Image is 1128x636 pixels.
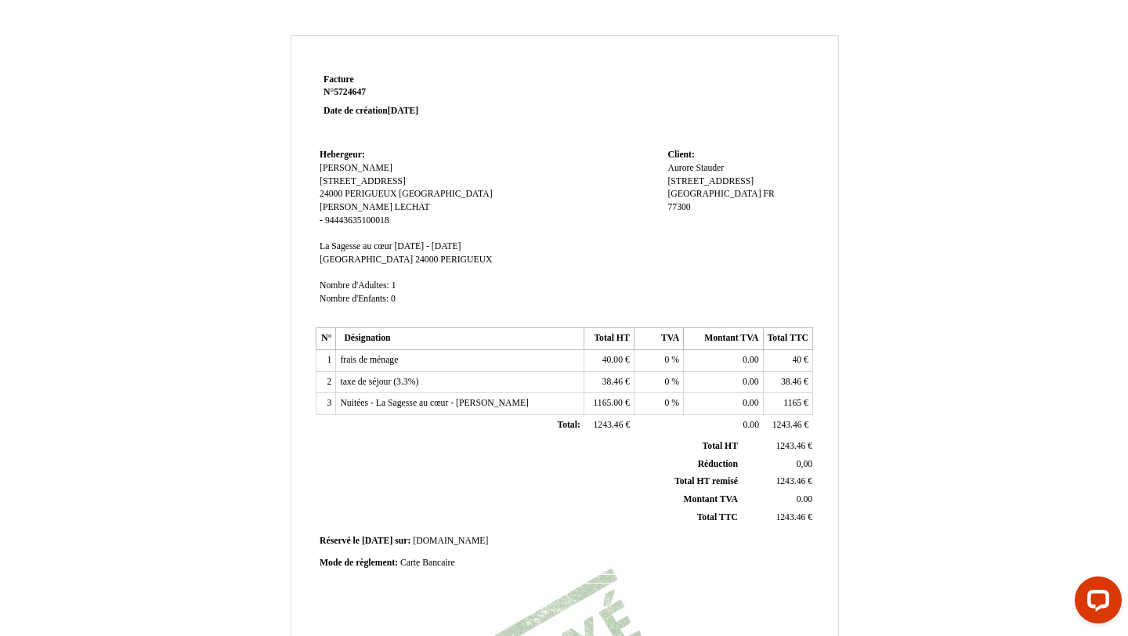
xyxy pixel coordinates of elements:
span: Nombre d'Enfants: [320,294,389,304]
span: 0 [391,294,396,304]
td: % [634,393,683,415]
th: Désignation [336,328,584,350]
span: 1243.46 [772,420,802,430]
span: 1243.46 [593,420,623,430]
span: Total HT remisé [674,476,738,486]
span: 0.00 [743,398,758,408]
span: 1165 [783,398,801,408]
span: [DATE] [362,536,392,546]
span: 77300 [667,202,690,212]
span: LECHAT [395,202,430,212]
span: [STREET_ADDRESS] [667,176,754,186]
td: € [741,438,815,455]
td: € [584,415,634,437]
span: frais de ménage [340,355,398,365]
span: Réduction [698,459,738,469]
span: 24000 [415,255,438,265]
td: % [634,350,683,372]
span: FR [764,189,775,199]
span: Facture [324,74,354,85]
span: - [320,215,323,226]
span: [DATE] [388,106,418,116]
span: Mode de règlement: [320,558,398,568]
span: Client: [667,150,694,160]
span: [GEOGRAPHIC_DATA] [399,189,492,199]
span: 38.46 [781,377,801,387]
span: 5724647 [334,87,366,97]
span: Nombre d'Adultes: [320,280,389,291]
span: 40.00 [602,355,623,365]
td: € [584,350,634,372]
td: € [763,350,812,372]
strong: Date de création [324,106,418,116]
span: Hebergeur: [320,150,365,160]
span: 0,00 [797,459,812,469]
span: La Sagesse au cœur [320,241,392,251]
td: € [763,371,812,393]
span: 38.46 [602,377,623,387]
span: 1243.46 [775,441,805,451]
span: Stauder [696,163,725,173]
span: 94443635100018 [325,215,389,226]
th: Total HT [584,328,634,350]
span: Carte Bancaire [400,558,455,568]
span: 40 [792,355,801,365]
td: € [763,415,812,437]
span: [PERSON_NAME] [320,202,392,212]
span: 24000 [320,189,342,199]
span: Réservé le [320,536,360,546]
span: 0 [665,355,670,365]
span: Aurore [667,163,693,173]
span: 0 [665,398,670,408]
span: 0.00 [743,377,758,387]
span: 0.00 [797,494,812,504]
td: € [584,371,634,393]
span: Total: [557,420,580,430]
span: Nuitées - La Sagesse au cœur - [PERSON_NAME] [340,398,529,408]
span: [DATE] - [DATE] [394,241,461,251]
span: [STREET_ADDRESS] [320,176,406,186]
td: € [584,393,634,415]
span: [GEOGRAPHIC_DATA] [320,255,413,265]
td: % [634,371,683,393]
span: Total HT [703,441,738,451]
th: Montant TVA [684,328,763,350]
td: € [763,393,812,415]
span: Montant TVA [684,494,738,504]
span: taxe de séjour (3.3%) [340,377,418,387]
span: sur: [395,536,410,546]
th: N° [316,328,336,350]
td: 3 [316,393,336,415]
td: 2 [316,371,336,393]
td: 1 [316,350,336,372]
strong: N° [324,86,511,99]
span: PERIGUEUX [440,255,492,265]
span: [PERSON_NAME] [320,163,392,173]
span: [GEOGRAPHIC_DATA] [667,189,761,199]
span: [DOMAIN_NAME] [413,536,488,546]
td: € [741,508,815,526]
span: 1165.00 [593,398,623,408]
span: 1243.46 [775,476,805,486]
th: Total TTC [763,328,812,350]
td: € [741,473,815,491]
span: 0 [665,377,670,387]
span: 1243.46 [775,512,805,522]
iframe: LiveChat chat widget [1062,570,1128,636]
span: 0.00 [743,355,758,365]
span: 0.00 [743,420,759,430]
span: PERIGUEUX [345,189,396,199]
th: TVA [634,328,683,350]
span: Total TTC [697,512,738,522]
span: 1 [392,280,396,291]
